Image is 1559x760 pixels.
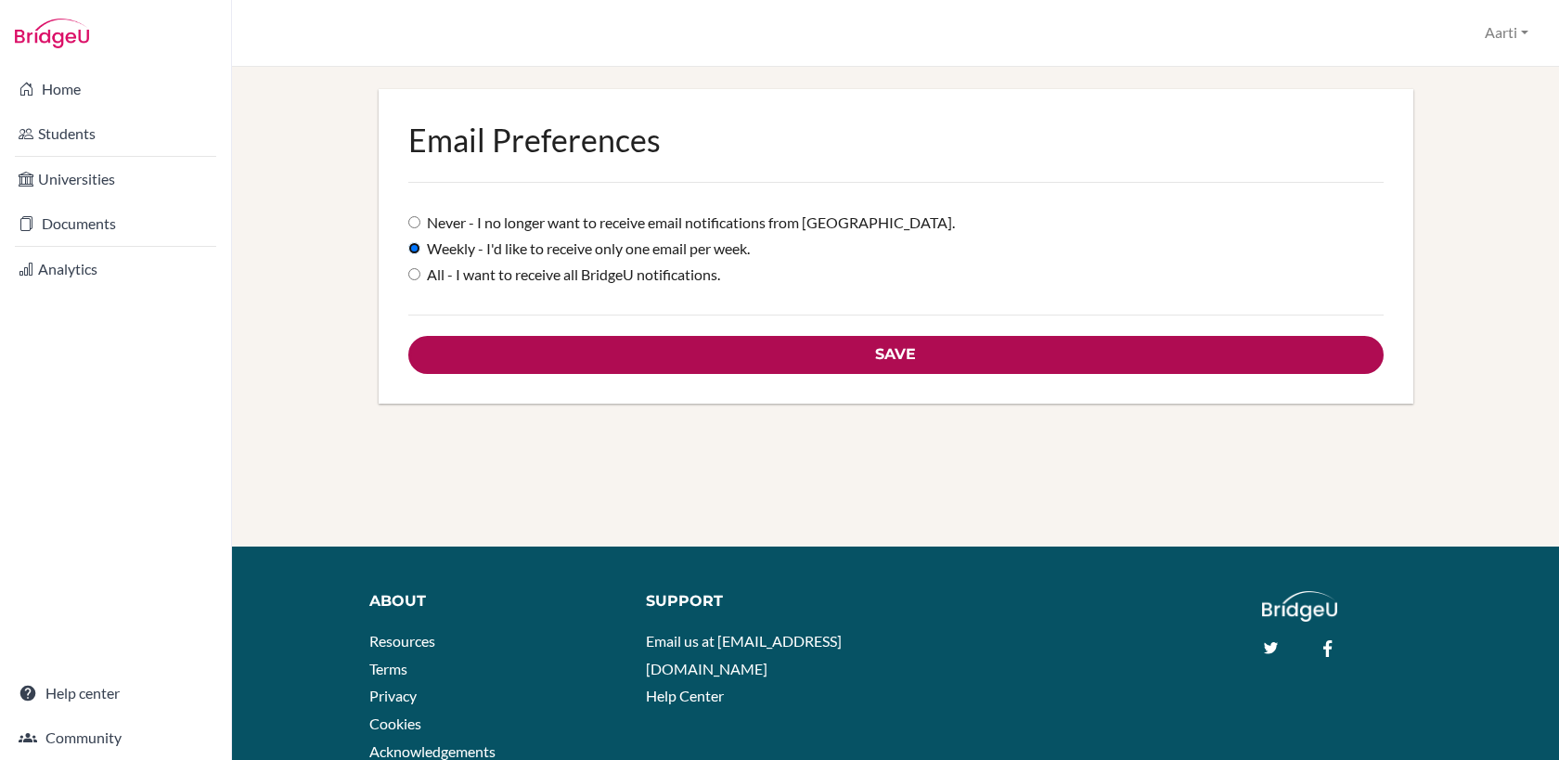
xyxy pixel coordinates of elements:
button: Aarti [1476,16,1537,50]
a: Home [4,71,227,108]
img: logo_white@2x-f4f0deed5e89b7ecb1c2cc34c3e3d731f90f0f143d5ea2071677605dd97b5244.png [1262,591,1337,622]
a: Community [4,719,227,756]
label: All - I want to receive all BridgeU notifications. [408,264,720,286]
a: Documents [4,205,227,242]
a: Cookies [369,715,421,732]
a: Resources [369,632,435,650]
img: Bridge-U [15,19,89,48]
input: All - I want to receive all BridgeU notifications. [408,268,420,280]
a: Help Center [646,687,724,704]
div: About [369,591,619,612]
label: Weekly - I'd like to receive only one email per week. [408,238,750,260]
div: Support [646,591,880,612]
input: Save [408,336,1384,374]
a: Privacy [369,687,417,704]
h2: Email Preferences [408,119,1384,161]
a: Universities [4,161,227,198]
a: Terms [369,660,407,677]
a: Help center [4,675,227,712]
a: Analytics [4,251,227,288]
a: Email us at [EMAIL_ADDRESS][DOMAIN_NAME] [646,632,842,677]
input: Weekly - I'd like to receive only one email per week. [408,242,420,254]
label: Never - I no longer want to receive email notifications from [GEOGRAPHIC_DATA]. [408,213,955,234]
a: Acknowledgements [369,742,496,760]
a: Students [4,115,227,152]
input: Never - I no longer want to receive email notifications from [GEOGRAPHIC_DATA]. [408,216,420,228]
